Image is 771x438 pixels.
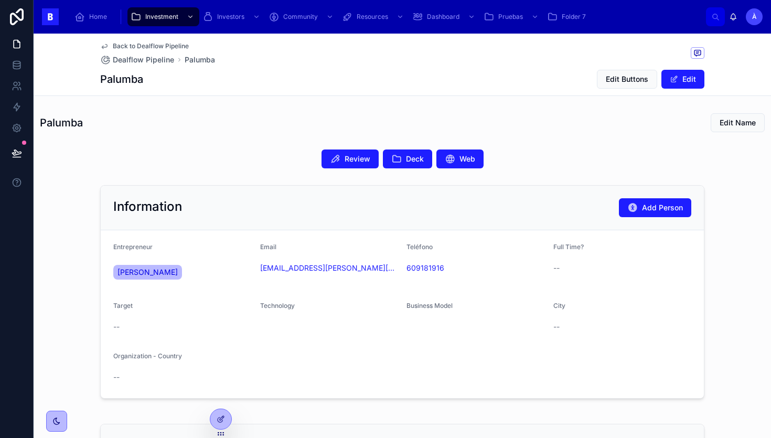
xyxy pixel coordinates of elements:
span: Technology [260,302,295,309]
span: À [752,13,757,21]
button: Edit [661,70,704,89]
span: Add Person [642,202,683,213]
a: Folder 7 [544,7,593,26]
button: Review [322,149,379,168]
span: Business Model [406,302,453,309]
span: Edit Buttons [606,74,648,84]
span: Dealflow Pipeline [113,55,174,65]
span: -- [113,372,120,382]
span: Edit Name [720,117,756,128]
a: Investors [199,7,265,26]
a: Investment [127,7,199,26]
span: Home [89,13,107,21]
h1: Palumba [100,72,143,87]
button: Edit Name [711,113,765,132]
button: Add Person [619,198,691,217]
span: Dashboard [427,13,459,21]
a: Home [71,7,114,26]
span: Community [283,13,318,21]
span: Teléfono [406,243,433,251]
div: scrollable content [67,5,706,28]
span: [PERSON_NAME] [117,267,178,277]
span: Organization - Country [113,352,182,360]
a: Resources [339,7,409,26]
span: City [553,302,565,309]
span: -- [113,322,120,332]
h2: Information [113,198,182,215]
button: Deck [383,149,432,168]
a: 609181916 [406,263,444,273]
span: Pruebas [498,13,523,21]
button: Web [436,149,484,168]
h1: Palumba [40,115,83,130]
span: Folder 7 [562,13,586,21]
span: Investment [145,13,178,21]
a: [PERSON_NAME] [113,265,182,280]
a: Dealflow Pipeline [100,55,174,65]
span: Back to Dealflow Pipeline [113,42,189,50]
a: Pruebas [480,7,544,26]
span: Entrepreneur [113,243,153,251]
a: Dashboard [409,7,480,26]
a: Palumba [185,55,215,65]
span: Target [113,302,133,309]
a: Community [265,7,339,26]
span: -- [553,322,560,332]
span: Email [260,243,276,251]
span: Full Time? [553,243,584,251]
span: Web [459,154,475,164]
span: Deck [406,154,424,164]
span: -- [553,263,560,273]
img: App logo [42,8,59,25]
button: Edit Buttons [597,70,657,89]
a: Back to Dealflow Pipeline [100,42,189,50]
span: Review [345,154,370,164]
span: Resources [357,13,388,21]
a: [EMAIL_ADDRESS][PERSON_NAME][DOMAIN_NAME] [260,263,399,273]
span: Investors [217,13,244,21]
